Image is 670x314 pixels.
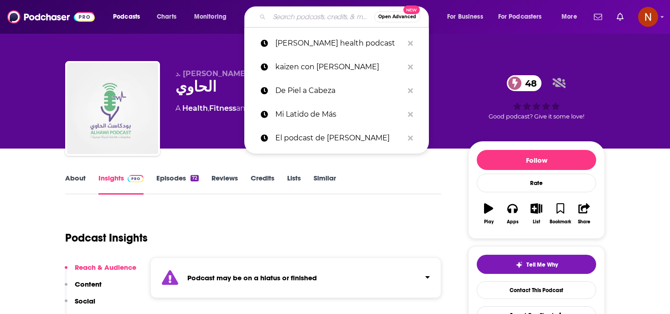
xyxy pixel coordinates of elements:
span: 48 [516,75,541,91]
button: Bookmark [548,197,572,230]
p: El podcast de Cristina Mitre [275,126,403,150]
button: Apps [500,197,524,230]
button: Social [65,297,95,314]
span: Good podcast? Give it some love! [489,113,584,120]
p: De Piel a Cabeza [275,79,403,103]
img: Podchaser - Follow, Share and Rate Podcasts [7,8,95,26]
span: New [403,5,420,14]
span: Podcasts [113,10,140,23]
div: Play [484,219,494,225]
p: Content [75,280,102,288]
div: 72 [191,175,199,181]
h1: Podcast Insights [65,231,148,245]
span: Monitoring [194,10,227,23]
img: User Profile [638,7,658,27]
span: Open Advanced [378,15,416,19]
a: About [65,174,86,195]
p: Mi Latido de Más [275,103,403,126]
div: Apps [507,219,519,225]
a: Mi Latido de Más [244,103,429,126]
button: open menu [107,10,152,24]
div: Share [578,219,590,225]
a: Contact This Podcast [477,281,596,299]
div: 48Good podcast? Give it some love! [468,69,605,126]
img: tell me why sparkle [515,261,523,268]
a: 48 [507,75,541,91]
a: Episodes72 [156,174,199,195]
span: Charts [157,10,176,23]
span: د. [PERSON_NAME] د. [PERSON_NAME] [175,69,323,78]
span: Tell Me Why [526,261,558,268]
span: , [208,104,209,113]
span: and [236,104,250,113]
a: Similar [314,174,336,195]
a: Show notifications dropdown [590,9,606,25]
span: Logged in as AdelNBM [638,7,658,27]
button: tell me why sparkleTell Me Why [477,255,596,274]
button: Reach & Audience [65,263,136,280]
a: kaizen con [PERSON_NAME] [244,55,429,79]
p: becker's health podcast [275,31,403,55]
button: Open AdvancedNew [374,11,420,22]
button: Show profile menu [638,7,658,27]
section: Click to expand status details [150,257,441,298]
button: open menu [188,10,238,24]
a: Charts [151,10,182,24]
a: InsightsPodchaser Pro [98,174,144,195]
a: De Piel a Cabeza [244,79,429,103]
div: Bookmark [550,219,571,225]
button: Play [477,197,500,230]
div: Search podcasts, credits, & more... [253,6,438,27]
p: kaizen con Jaime Rodríguez de Santiago [275,55,403,79]
div: List [533,219,540,225]
a: Reviews [211,174,238,195]
a: Fitness [209,104,236,113]
button: Content [65,280,102,297]
a: Lists [287,174,301,195]
button: open menu [492,10,555,24]
a: Show notifications dropdown [613,9,627,25]
a: [PERSON_NAME] health podcast [244,31,429,55]
img: الحاوي [67,63,158,154]
a: El podcast de [PERSON_NAME] [244,126,429,150]
button: open menu [555,10,588,24]
div: Rate [477,174,596,192]
p: Reach & Audience [75,263,136,272]
button: List [525,197,548,230]
span: For Podcasters [498,10,542,23]
span: More [562,10,577,23]
span: For Business [447,10,483,23]
p: Social [75,297,95,305]
button: open menu [441,10,495,24]
a: Credits [251,174,274,195]
button: Share [572,197,596,230]
div: A podcast [175,103,314,114]
button: Follow [477,150,596,170]
input: Search podcasts, credits, & more... [269,10,374,24]
img: Podchaser Pro [128,175,144,182]
strong: Podcast may be on a hiatus or finished [187,273,317,282]
a: Health [182,104,208,113]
